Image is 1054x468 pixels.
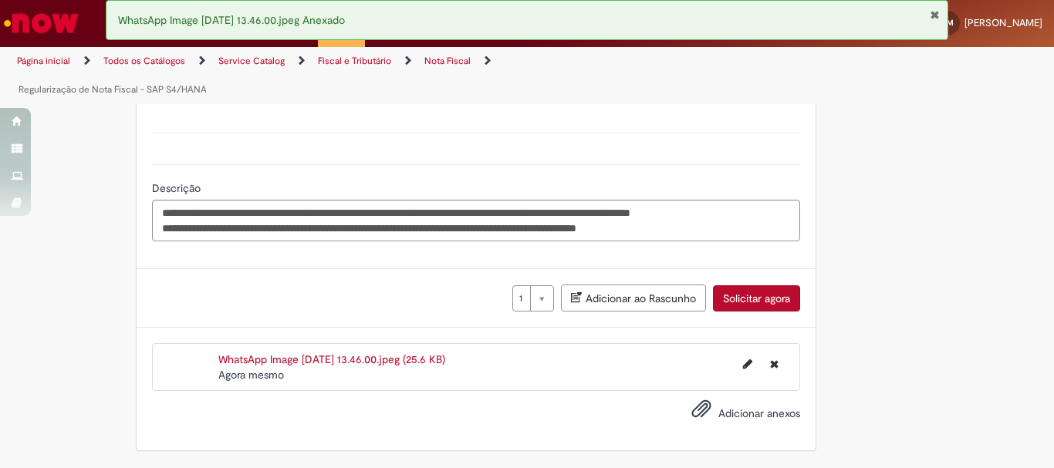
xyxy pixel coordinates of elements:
[930,8,940,21] button: Fechar Notificação
[103,55,185,67] a: Todos os Catálogos
[761,352,788,376] button: Excluir WhatsApp Image 2025-08-28 at 13.46.00.jpeg
[713,285,800,311] button: Solicitar agora
[218,368,284,382] time: 28/08/2025 14:08:57
[12,47,691,104] ul: Trilhas de página
[218,368,284,382] span: Agora mesmo
[118,13,345,27] span: WhatsApp Image [DATE] 13.46.00.jpeg Anexado
[218,352,445,366] a: WhatsApp Image [DATE] 13.46.00.jpeg (25.6 KB)
[964,16,1042,29] span: [PERSON_NAME]
[718,407,800,421] span: Adicionar anexos
[19,83,207,96] a: Regularização de Nota Fiscal - SAP S4/HANA
[687,395,715,430] button: Adicionar anexos
[424,55,471,67] a: Nota Fiscal
[519,286,522,311] span: 1
[512,285,554,311] a: 1
[152,181,204,195] span: Descrição
[318,55,391,67] a: Fiscal e Tributário
[561,285,706,311] button: Adicionar ao Rascunho
[17,55,70,67] a: Página inicial
[734,352,762,376] button: Editar nome de arquivo WhatsApp Image 2025-08-28 at 13.46.00.jpeg
[152,200,800,241] textarea: Descrição
[2,8,81,39] img: ServiceNow
[218,55,285,67] a: Service Catalog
